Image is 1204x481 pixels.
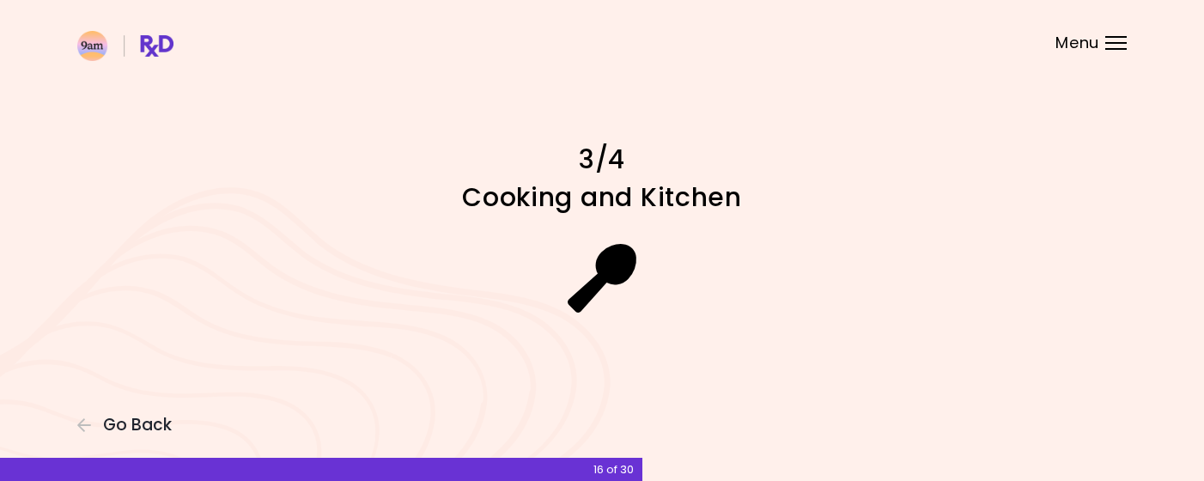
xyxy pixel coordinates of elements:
img: RxDiet [77,31,173,61]
h1: 3/4 [301,143,903,176]
button: Go Back [77,416,180,435]
h1: Cooking and Kitchen [301,180,903,214]
span: Menu [1055,35,1099,51]
span: Go Back [103,416,172,435]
